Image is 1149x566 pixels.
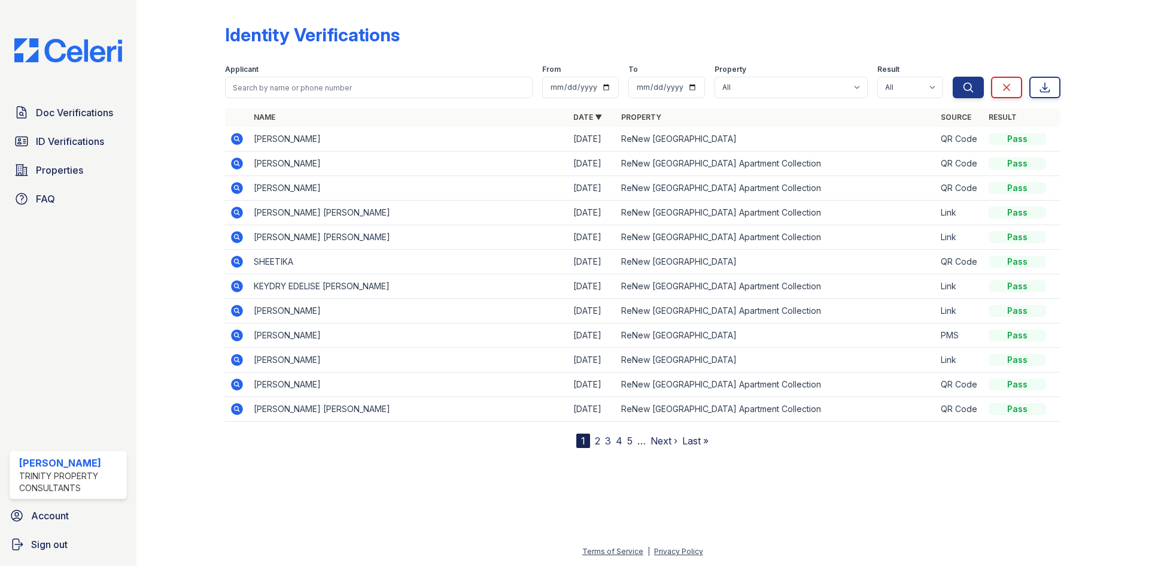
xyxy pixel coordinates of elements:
[616,225,936,250] td: ReNew [GEOGRAPHIC_DATA] Apartment Collection
[941,113,971,122] a: Source
[36,134,104,149] span: ID Verifications
[10,187,127,211] a: FAQ
[569,323,616,348] td: [DATE]
[249,152,569,176] td: [PERSON_NAME]
[254,113,275,122] a: Name
[36,105,113,120] span: Doc Verifications
[542,65,561,74] label: From
[249,299,569,323] td: [PERSON_NAME]
[616,348,936,373] td: ReNew [GEOGRAPHIC_DATA]
[936,201,984,225] td: Link
[616,152,936,176] td: ReNew [GEOGRAPHIC_DATA] Apartment Collection
[10,158,127,182] a: Properties
[10,129,127,153] a: ID Verifications
[651,435,677,447] a: Next ›
[648,547,650,556] div: |
[989,231,1046,243] div: Pass
[628,65,638,74] label: To
[249,201,569,225] td: [PERSON_NAME] [PERSON_NAME]
[877,65,899,74] label: Result
[616,373,936,397] td: ReNew [GEOGRAPHIC_DATA] Apartment Collection
[595,435,600,447] a: 2
[936,373,984,397] td: QR Code
[569,373,616,397] td: [DATE]
[36,163,83,177] span: Properties
[616,201,936,225] td: ReNew [GEOGRAPHIC_DATA] Apartment Collection
[569,299,616,323] td: [DATE]
[936,176,984,201] td: QR Code
[19,456,122,470] div: [PERSON_NAME]
[249,348,569,373] td: [PERSON_NAME]
[936,299,984,323] td: Link
[616,176,936,201] td: ReNew [GEOGRAPHIC_DATA] Apartment Collection
[569,176,616,201] td: [DATE]
[989,113,1017,122] a: Result
[5,532,132,556] a: Sign out
[569,348,616,373] td: [DATE]
[989,379,1046,391] div: Pass
[31,537,68,552] span: Sign out
[582,547,643,556] a: Terms of Service
[569,127,616,152] td: [DATE]
[19,470,122,494] div: Trinity Property Consultants
[569,225,616,250] td: [DATE]
[569,152,616,176] td: [DATE]
[715,65,746,74] label: Property
[627,435,633,447] a: 5
[936,225,984,250] td: Link
[616,127,936,152] td: ReNew [GEOGRAPHIC_DATA]
[249,323,569,348] td: [PERSON_NAME]
[936,127,984,152] td: QR Code
[989,207,1046,219] div: Pass
[569,397,616,422] td: [DATE]
[225,24,400,46] div: Identity Verifications
[989,182,1046,194] div: Pass
[573,113,602,122] a: Date ▼
[5,38,132,62] img: CE_Logo_Blue-a8612792a0a2168367f1c8372b55b34899dd931a85d93a1a3d3e32e68fde9ad4.png
[569,274,616,299] td: [DATE]
[576,434,590,448] div: 1
[936,250,984,274] td: QR Code
[36,192,55,206] span: FAQ
[616,250,936,274] td: ReNew [GEOGRAPHIC_DATA]
[989,354,1046,366] div: Pass
[249,225,569,250] td: [PERSON_NAME] [PERSON_NAME]
[936,323,984,348] td: PMS
[621,113,661,122] a: Property
[936,274,984,299] td: Link
[637,434,646,448] span: …
[936,348,984,373] td: Link
[5,504,132,528] a: Account
[225,77,533,98] input: Search by name or phone number
[989,403,1046,415] div: Pass
[616,299,936,323] td: ReNew [GEOGRAPHIC_DATA] Apartment Collection
[249,397,569,422] td: [PERSON_NAME] [PERSON_NAME]
[225,65,259,74] label: Applicant
[10,101,127,125] a: Doc Verifications
[616,397,936,422] td: ReNew [GEOGRAPHIC_DATA] Apartment Collection
[989,305,1046,317] div: Pass
[605,435,611,447] a: 3
[569,250,616,274] td: [DATE]
[989,329,1046,341] div: Pass
[654,547,703,556] a: Privacy Policy
[249,127,569,152] td: [PERSON_NAME]
[616,323,936,348] td: ReNew [GEOGRAPHIC_DATA]
[249,373,569,397] td: [PERSON_NAME]
[616,274,936,299] td: ReNew [GEOGRAPHIC_DATA] Apartment Collection
[682,435,709,447] a: Last »
[989,280,1046,292] div: Pass
[989,158,1046,170] div: Pass
[249,176,569,201] td: [PERSON_NAME]
[989,133,1046,145] div: Pass
[249,274,569,299] td: KEYDRY EDELISE [PERSON_NAME]
[249,250,569,274] td: SHEETIKA
[936,152,984,176] td: QR Code
[31,509,69,523] span: Account
[616,435,622,447] a: 4
[989,256,1046,268] div: Pass
[569,201,616,225] td: [DATE]
[936,397,984,422] td: QR Code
